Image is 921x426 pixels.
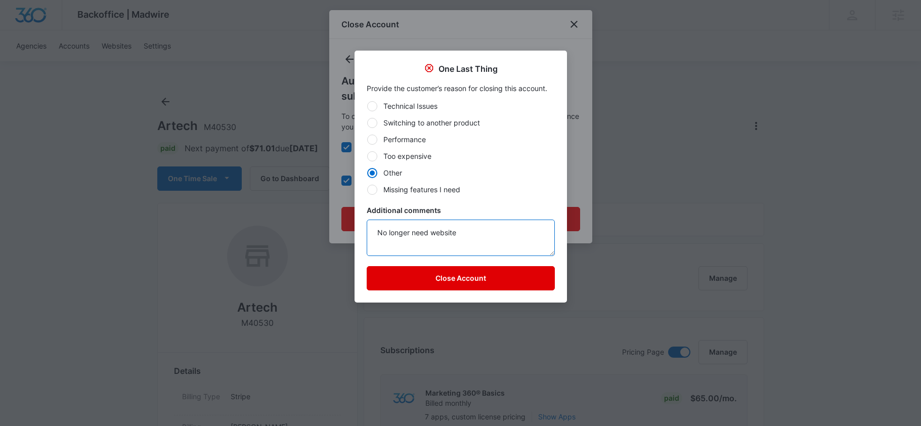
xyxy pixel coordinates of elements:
label: Other [367,167,555,178]
textarea: No longer need website [367,220,555,256]
label: Missing features I need [367,184,555,195]
label: Additional comments [367,205,555,216]
label: Performance [367,134,555,145]
p: One Last Thing [438,63,498,75]
label: Technical Issues [367,101,555,111]
label: Too expensive [367,151,555,161]
label: Switching to another product [367,117,555,128]
button: Close Account [367,266,555,290]
p: Provide the customer’s reason for closing this account. [367,83,555,94]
